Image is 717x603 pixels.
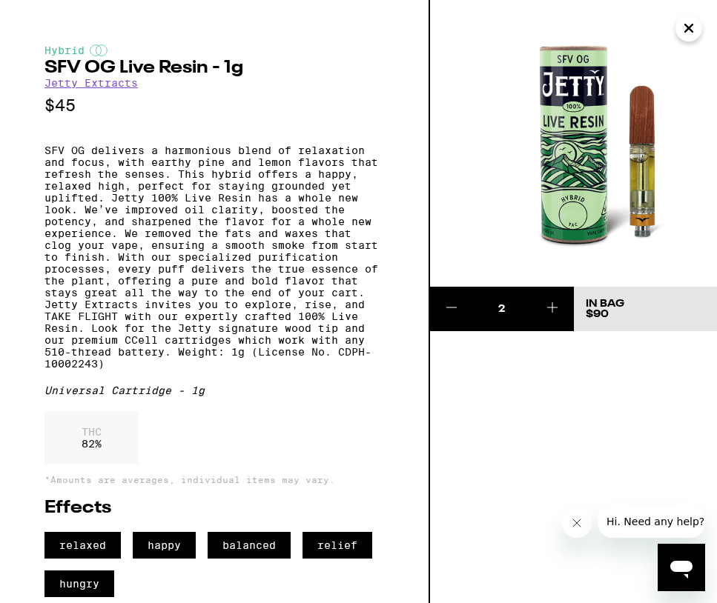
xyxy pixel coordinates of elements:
span: relief [303,532,372,559]
p: $45 [44,96,384,115]
p: SFV OG delivers a harmonious blend of relaxation and focus, with earthy pine and lemon flavors th... [44,144,384,370]
div: In Bag [586,299,624,309]
span: hungry [44,570,114,597]
h2: SFV OG Live Resin - 1g [44,59,384,77]
span: $90 [586,309,609,319]
h2: Effects [44,499,384,517]
iframe: Button to launch messaging window [658,544,705,591]
iframe: Close message [562,508,592,538]
div: 82 % [44,411,139,464]
span: relaxed [44,532,121,559]
div: 2 [473,301,530,316]
p: THC [82,426,102,438]
button: In Bag$90 [574,287,717,331]
div: Universal Cartridge - 1g [44,384,384,396]
iframe: Message from company [598,505,705,538]
span: balanced [208,532,291,559]
a: Jetty Extracts [44,77,138,89]
p: *Amounts are averages, individual items may vary. [44,475,384,484]
span: happy [133,532,196,559]
button: Close [675,15,702,41]
img: hybridColor.svg [90,44,108,56]
div: Hybrid [44,44,384,56]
